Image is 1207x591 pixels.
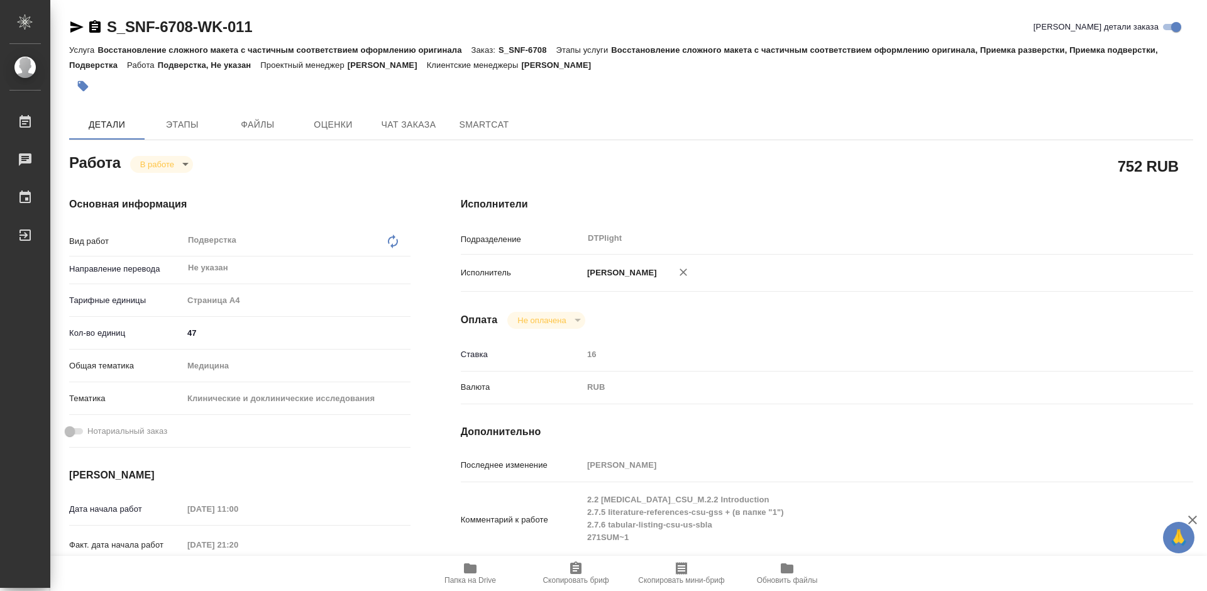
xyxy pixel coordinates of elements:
[583,489,1132,548] textarea: 2.2 [MEDICAL_DATA]_CSU_M.2.2 Introduction 2.7.5 literature-references-csu-gss + (в папке "1") 2.7...
[69,294,183,307] p: Тарифные единицы
[69,235,183,248] p: Вид работ
[638,576,724,585] span: Скопировать мини-бриф
[183,536,293,554] input: Пустое поле
[629,556,734,591] button: Скопировать мини-бриф
[461,197,1193,212] h4: Исполнители
[507,312,585,329] div: В работе
[69,150,121,173] h2: Работа
[69,45,1158,70] p: Восстановление сложного макета с частичным соответствием оформлению оригинала, Приемка разверстки...
[461,459,583,472] p: Последнее изменение
[670,258,697,286] button: Удалить исполнителя
[69,72,97,100] button: Добавить тэг
[461,233,583,246] p: Подразделение
[152,117,212,133] span: Этапы
[69,263,183,275] p: Направление перевода
[499,45,556,55] p: S_SNF-6708
[69,503,183,516] p: Дата начала работ
[77,117,137,133] span: Детали
[556,45,612,55] p: Этапы услуги
[303,117,363,133] span: Оценки
[521,60,600,70] p: [PERSON_NAME]
[583,345,1132,363] input: Пустое поле
[378,117,439,133] span: Чат заказа
[260,60,347,70] p: Проектный менеджер
[69,327,183,340] p: Кол-во единиц
[183,500,293,518] input: Пустое поле
[1033,21,1159,33] span: [PERSON_NAME] детали заказа
[417,556,523,591] button: Папка на Drive
[1168,524,1189,551] span: 🙏
[734,556,840,591] button: Обновить файлы
[461,424,1193,439] h4: Дополнительно
[461,514,583,526] p: Комментарий к работе
[444,576,496,585] span: Папка на Drive
[69,360,183,372] p: Общая тематика
[583,377,1132,398] div: RUB
[158,60,261,70] p: Подверстка, Не указан
[1118,155,1179,177] h2: 752 RUB
[228,117,288,133] span: Файлы
[583,267,657,279] p: [PERSON_NAME]
[471,45,499,55] p: Заказ:
[69,392,183,405] p: Тематика
[461,381,583,394] p: Валюта
[97,45,471,55] p: Восстановление сложного макета с частичным соответствием оформлению оригинала
[183,388,411,409] div: Клинические и доклинические исследования
[523,556,629,591] button: Скопировать бриф
[87,19,102,35] button: Скопировать ссылку
[427,60,522,70] p: Клиентские менеджеры
[183,355,411,377] div: Медицина
[69,539,183,551] p: Факт. дата начала работ
[514,315,570,326] button: Не оплачена
[69,468,411,483] h4: [PERSON_NAME]
[183,290,411,311] div: Страница А4
[130,156,193,173] div: В работе
[461,267,583,279] p: Исполнитель
[1163,522,1194,553] button: 🙏
[183,324,411,342] input: ✎ Введи что-нибудь
[69,45,97,55] p: Услуга
[69,197,411,212] h4: Основная информация
[348,60,427,70] p: [PERSON_NAME]
[136,159,178,170] button: В работе
[461,312,498,328] h4: Оплата
[87,425,167,438] span: Нотариальный заказ
[543,576,609,585] span: Скопировать бриф
[454,117,514,133] span: SmartCat
[69,19,84,35] button: Скопировать ссылку для ЯМессенджера
[461,348,583,361] p: Ставка
[107,18,252,35] a: S_SNF-6708-WK-011
[127,60,158,70] p: Работа
[583,456,1132,474] input: Пустое поле
[757,576,818,585] span: Обновить файлы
